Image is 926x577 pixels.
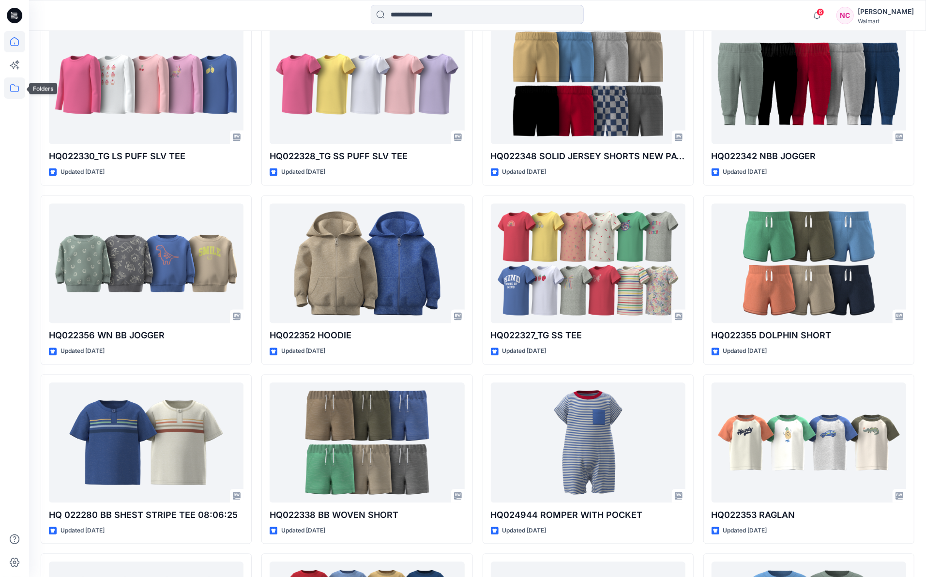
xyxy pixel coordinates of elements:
[491,329,685,342] p: HQ022327_TG SS TEE
[49,150,243,163] p: HQ022330_TG LS PUFF SLV TEE
[281,526,325,536] p: Updated [DATE]
[723,167,767,177] p: Updated [DATE]
[270,24,464,144] a: HQ022328_TG SS PUFF SLV TEE
[817,8,824,16] span: 6
[712,329,906,342] p: HQ022355 DOLPHIN SHORT
[712,508,906,522] p: HQ022353 RAGLAN
[723,346,767,356] p: Updated [DATE]
[723,526,767,536] p: Updated [DATE]
[270,382,464,502] a: HQ022338 BB WOVEN SHORT
[61,167,105,177] p: Updated [DATE]
[270,508,464,522] p: HQ022338 BB WOVEN SHORT
[712,382,906,502] a: HQ022353 RAGLAN
[836,7,854,24] div: NC
[49,382,243,502] a: HQ 022280 BB SHEST STRIPE TEE 08:06:25
[502,346,546,356] p: Updated [DATE]
[712,203,906,323] a: HQ022355 DOLPHIN SHORT
[61,346,105,356] p: Updated [DATE]
[61,526,105,536] p: Updated [DATE]
[491,24,685,144] a: HQ022348 SOLID JERSEY SHORTS NEW PATTERN 07.24.25
[270,150,464,163] p: HQ022328_TG SS PUFF SLV TEE
[858,17,914,25] div: Walmart
[491,203,685,323] a: HQ022327_TG SS TEE
[49,24,243,144] a: HQ022330_TG LS PUFF SLV TEE
[49,203,243,323] a: HQ022356 WN BB JOGGER
[712,24,906,144] a: HQ022342 NBB JOGGER
[270,329,464,342] p: HQ022352 HOODIE
[281,346,325,356] p: Updated [DATE]
[491,382,685,502] a: HQ024944 ROMPER WITH POCKET
[712,150,906,163] p: HQ022342 NBB JOGGER
[491,508,685,522] p: HQ024944 ROMPER WITH POCKET
[49,508,243,522] p: HQ 022280 BB SHEST STRIPE TEE 08:06:25
[491,150,685,163] p: HQ022348 SOLID JERSEY SHORTS NEW PATTERN [DATE]
[502,526,546,536] p: Updated [DATE]
[502,167,546,177] p: Updated [DATE]
[270,203,464,323] a: HQ022352 HOODIE
[281,167,325,177] p: Updated [DATE]
[49,329,243,342] p: HQ022356 WN BB JOGGER
[858,6,914,17] div: [PERSON_NAME]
